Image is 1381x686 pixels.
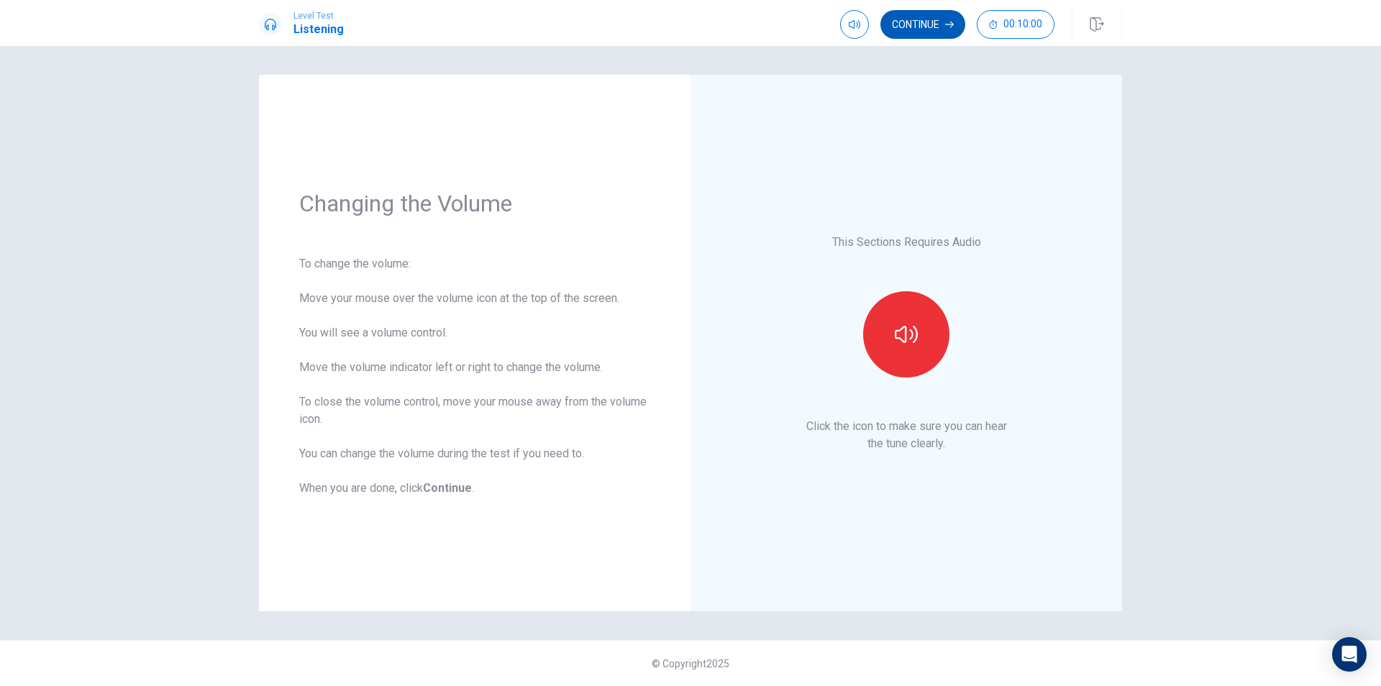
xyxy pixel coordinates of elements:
[832,234,981,251] p: This Sections Requires Audio
[1332,637,1367,672] div: Open Intercom Messenger
[299,189,650,218] h1: Changing the Volume
[293,11,344,21] span: Level Test
[1003,19,1042,30] span: 00:10:00
[880,10,965,39] button: Continue
[423,481,472,495] b: Continue
[299,255,650,497] div: To change the volume: Move your mouse over the volume icon at the top of the screen. You will see...
[806,418,1007,452] p: Click the icon to make sure you can hear the tune clearly.
[977,10,1054,39] button: 00:10:00
[293,21,344,38] h1: Listening
[652,658,729,669] span: © Copyright 2025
